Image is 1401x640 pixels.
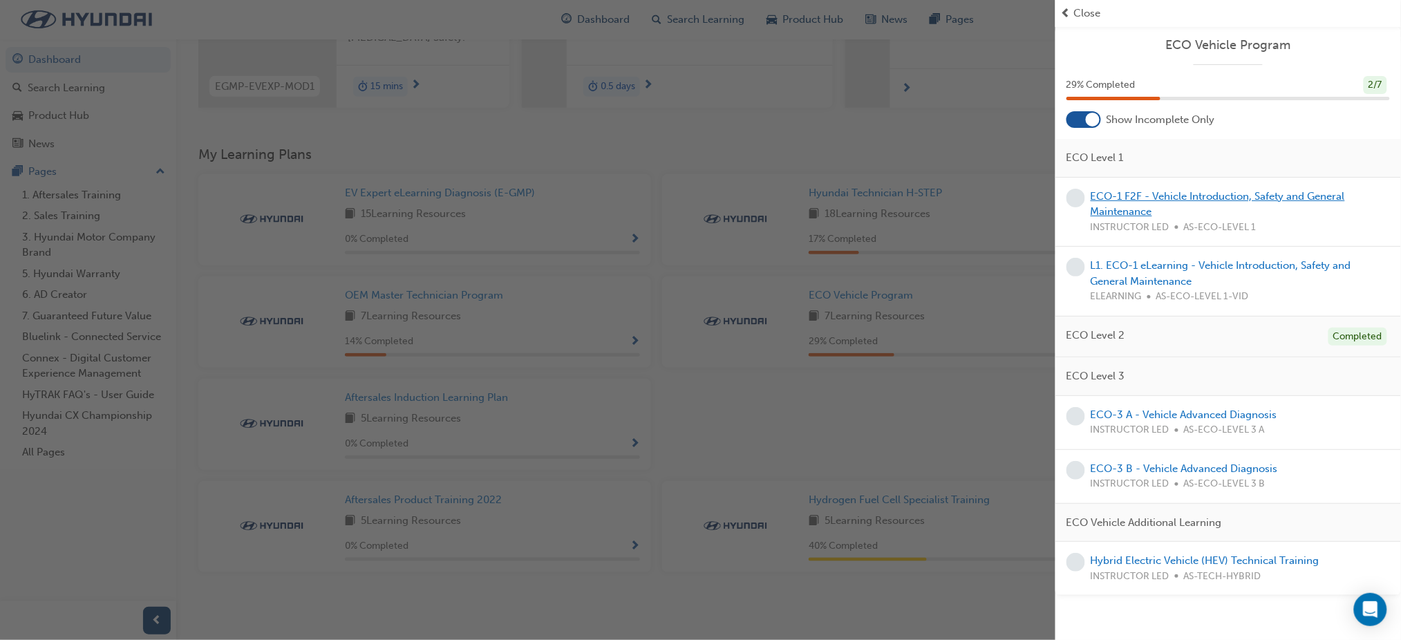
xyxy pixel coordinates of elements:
[1156,289,1249,305] span: AS-ECO-LEVEL 1-VID
[1066,407,1085,426] span: learningRecordVerb_NONE-icon
[1184,220,1257,236] span: AS-ECO-LEVEL 1
[1091,408,1277,421] a: ECO-3 A - Vehicle Advanced Diagnosis
[1184,569,1261,585] span: AS-TECH-HYBRID
[1354,593,1387,626] div: Open Intercom Messenger
[1061,6,1071,21] span: prev-icon
[1066,553,1085,572] span: learningRecordVerb_NONE-icon
[1066,189,1085,207] span: learningRecordVerb_NONE-icon
[1066,515,1222,531] span: ECO Vehicle Additional Learning
[1066,461,1085,480] span: learningRecordVerb_NONE-icon
[1107,112,1215,128] span: Show Incomplete Only
[1091,220,1169,236] span: INSTRUCTOR LED
[1091,569,1169,585] span: INSTRUCTOR LED
[1091,476,1169,492] span: INSTRUCTOR LED
[1066,368,1125,384] span: ECO Level 3
[1091,259,1351,288] a: L1. ECO-1 eLearning - Vehicle Introduction, Safety and General Maintenance
[1066,77,1136,93] span: 29 % Completed
[1364,76,1387,95] div: 2 / 7
[1184,476,1266,492] span: AS-ECO-LEVEL 3 B
[1091,554,1319,567] a: Hybrid Electric Vehicle (HEV) Technical Training
[1184,422,1265,438] span: AS-ECO-LEVEL 3 A
[1091,190,1345,218] a: ECO-1 F2F - Vehicle Introduction, Safety and General Maintenance
[1066,258,1085,276] span: learningRecordVerb_NONE-icon
[1066,150,1124,166] span: ECO Level 1
[1066,328,1125,343] span: ECO Level 2
[1074,6,1101,21] span: Close
[1328,328,1387,346] div: Completed
[1091,462,1278,475] a: ECO-3 B - Vehicle Advanced Diagnosis
[1091,289,1142,305] span: ELEARNING
[1091,422,1169,438] span: INSTRUCTOR LED
[1066,37,1390,53] a: ECO Vehicle Program
[1061,6,1395,21] button: prev-iconClose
